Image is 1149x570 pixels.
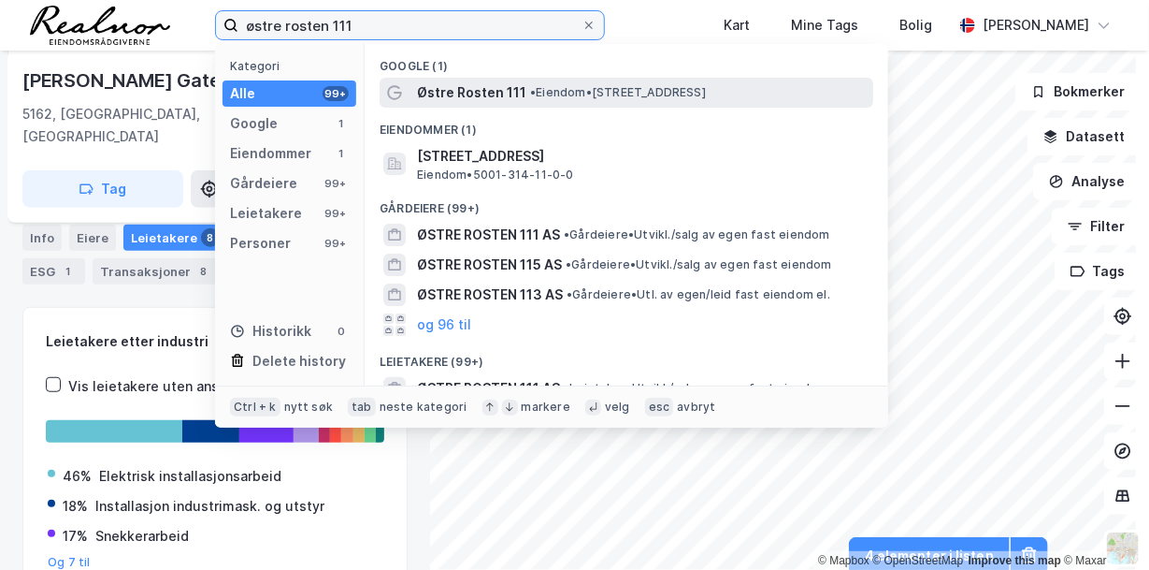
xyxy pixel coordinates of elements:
[564,381,828,396] span: Leietaker • Utvikl./salg av egen fast eiendom
[365,340,888,373] div: Leietakere (99+)
[238,11,582,39] input: Søk på adresse, matrikkel, gårdeiere, leietakere eller personer
[22,258,85,285] div: ESG
[323,86,349,101] div: 99+
[22,66,252,95] div: [PERSON_NAME] Gate 34
[605,400,630,415] div: velg
[323,176,349,191] div: 99+
[566,257,832,272] span: Gårdeiere • Utvikl./salg av egen fast eiendom
[93,258,221,285] div: Transaksjoner
[818,554,869,567] a: Mapbox
[334,116,349,131] div: 1
[564,227,830,242] span: Gårdeiere • Utvikl./salg av egen fast eiendom
[417,224,560,246] span: ØSTRE ROSTEN 111 AS
[230,232,291,255] div: Personer
[530,85,706,100] span: Eiendom • [STREET_ADDRESS]
[230,82,255,105] div: Alle
[99,465,281,488] div: Elektrisk installasjonsarbeid
[46,330,384,353] div: Leietakere etter industri
[1056,480,1149,570] div: Kontrollprogram for chat
[63,465,92,488] div: 46%
[1027,118,1142,155] button: Datasett
[417,377,560,400] span: ØSTRE ROSTEN 111 AS
[334,146,349,161] div: 1
[365,108,888,141] div: Eiendommer (1)
[284,400,334,415] div: nytt søk
[1056,480,1149,570] iframe: Chat Widget
[567,287,572,301] span: •
[22,170,183,208] button: Tag
[323,206,349,221] div: 99+
[791,14,858,37] div: Mine Tags
[417,254,562,276] span: ØSTRE ROSTEN 115 AS
[677,400,715,415] div: avbryt
[63,495,88,518] div: 18%
[645,398,674,417] div: esc
[1052,208,1142,245] button: Filter
[983,14,1089,37] div: [PERSON_NAME]
[873,554,964,567] a: OpenStreetMap
[348,398,376,417] div: tab
[417,145,866,168] span: [STREET_ADDRESS]
[417,81,526,104] span: Østre Rosten 111
[323,236,349,251] div: 99+
[230,142,311,165] div: Eiendommer
[380,400,467,415] div: neste kategori
[567,287,830,302] span: Gårdeiere • Utl. av egen/leid fast eiendom el.
[63,525,88,548] div: 17%
[969,554,1061,567] a: Improve this map
[522,400,570,415] div: markere
[230,112,278,135] div: Google
[201,228,220,247] div: 8
[252,350,346,373] div: Delete history
[22,103,263,148] div: 5162, [GEOGRAPHIC_DATA], [GEOGRAPHIC_DATA]
[564,381,569,395] span: •
[230,172,297,195] div: Gårdeiere
[59,262,78,281] div: 1
[1033,163,1142,200] button: Analyse
[566,257,571,271] span: •
[123,225,227,251] div: Leietakere
[724,14,750,37] div: Kart
[365,186,888,220] div: Gårdeiere (99+)
[95,495,324,518] div: Installasjon industrimask. og utstyr
[417,168,574,183] span: Eiendom • 5001-314-11-0-0
[194,262,213,281] div: 8
[230,320,311,343] div: Historikk
[530,85,536,99] span: •
[1055,253,1142,290] button: Tags
[95,525,189,548] div: Snekkerarbeid
[68,375,246,398] div: Vis leietakere uten ansatte
[899,14,932,37] div: Bolig
[334,324,349,339] div: 0
[417,314,471,336] button: og 96 til
[69,225,116,251] div: Eiere
[230,398,280,417] div: Ctrl + k
[30,6,170,45] img: realnor-logo.934646d98de889bb5806.png
[48,555,91,570] button: Og 7 til
[365,44,888,78] div: Google (1)
[564,227,569,241] span: •
[22,225,62,251] div: Info
[230,59,356,73] div: Kategori
[417,284,563,306] span: ØSTRE ROSTEN 113 AS
[1015,73,1142,110] button: Bokmerker
[230,202,302,225] div: Leietakere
